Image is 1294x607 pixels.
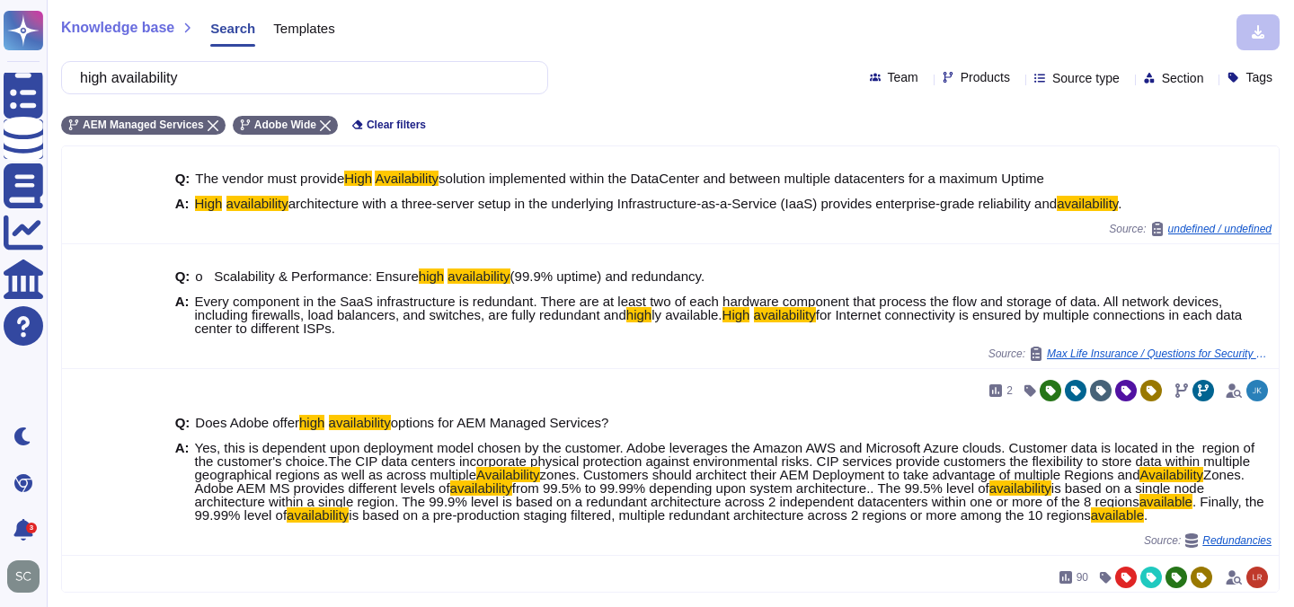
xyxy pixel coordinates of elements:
span: architecture with a three-server setup in the underlying Infrastructure-as-a-Service (IaaS) provi... [288,196,1057,211]
span: Tags [1245,71,1272,84]
mark: Availability [1139,467,1203,482]
span: . Finally, the 99.99% level of [195,494,1264,523]
span: The vendor must provide [195,171,344,186]
button: user [4,557,52,596]
span: Source: [988,347,1272,361]
span: Source type [1052,72,1120,84]
span: zones. Customers should architect their AEM Deployment to take advantage of multiple Regions and [540,467,1140,482]
span: Does Adobe offer [195,415,299,430]
mark: availability [448,268,510,284]
span: 90 [1077,572,1088,583]
mark: High [344,171,372,186]
span: ly available. [651,307,722,322]
span: undefined / undefined [1168,224,1272,234]
span: Clear filters [367,119,426,130]
b: Q: [175,269,191,283]
span: Adobe Wide [254,119,316,130]
span: options for AEM Managed Services? [391,415,609,430]
b: Q: [175,416,191,429]
img: user [7,560,40,593]
span: 2 [1006,385,1013,396]
b: Q: [175,172,191,185]
input: Search a question or template... [71,62,529,93]
div: 3 [26,523,37,533]
span: for Internet connectivity is ensured by multiple connections in each data center to different ISPs. [195,307,1243,336]
mark: high [419,268,444,284]
mark: availability [226,196,288,211]
img: user [1246,567,1268,588]
mark: availability [287,507,349,523]
mark: high [626,307,651,322]
span: Redundancies [1202,535,1272,546]
span: Team [888,71,918,84]
span: Knowledge base [61,21,174,35]
mark: availability [989,480,1051,496]
span: from 99.5% to 99.99% depending upon system architecture.. The 99.5% level of [512,480,989,496]
mark: Availability [375,171,439,186]
mark: high [299,415,324,430]
b: A: [175,197,190,210]
span: solution implemented within the DataCenter and between multiple datacenters for a maximum Uptime [439,171,1044,186]
b: A: [175,441,190,522]
mark: availability [329,415,391,430]
mark: High [722,307,750,322]
span: Products [961,71,1010,84]
span: Source: [1144,533,1272,548]
span: o Scalability & Performance: Ensure [195,268,418,284]
mark: Availability [476,467,540,482]
mark: available [1091,507,1144,523]
span: . [1144,507,1148,523]
span: is based on a pre-production staging filtered, multiple redundant architecture across 2 regions o... [349,507,1090,523]
span: Zones. Adobe AEM MS provides different levels of [195,467,1245,496]
span: AEM Managed Services [83,119,204,130]
span: . [1118,196,1121,211]
mark: High [195,196,223,211]
span: is based on a single node architecture within a single region. The 99.9% level is based on a redu... [195,480,1204,509]
span: (99.9% uptime) and redundancy. [510,268,705,284]
mark: availability [450,480,512,496]
span: Search [210,22,255,35]
span: Source: [1109,222,1272,236]
mark: available [1139,494,1192,509]
span: Section [1162,72,1204,84]
img: user [1246,380,1268,401]
mark: availability [1057,196,1118,211]
span: Yes, this is dependent upon deployment model chosen by the customer. Adobe leverages the Amazon A... [195,440,1255,482]
span: Max Life Insurance / Questions for Security Team [1047,348,1272,359]
span: Templates [273,22,334,35]
span: Every component in the SaaS infrastructure is redundant. There are at least two of each hardware ... [195,294,1223,322]
b: A: [175,295,190,335]
mark: availability [754,307,816,322]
